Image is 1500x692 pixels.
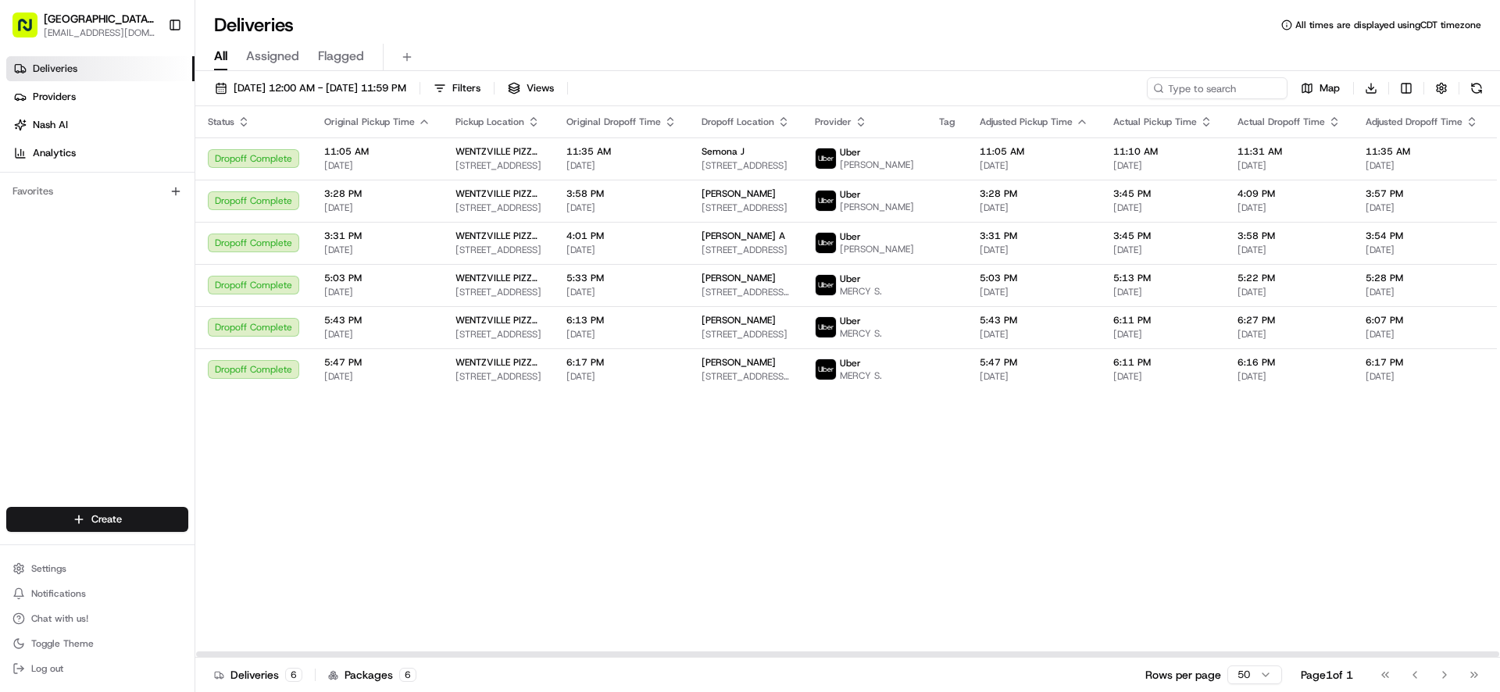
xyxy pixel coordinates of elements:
[1113,356,1212,369] span: 6:11 PM
[6,179,188,204] div: Favorites
[980,244,1088,256] span: [DATE]
[324,272,430,284] span: 5:03 PM
[6,141,195,166] a: Analytics
[6,84,195,109] a: Providers
[1366,314,1478,326] span: 6:07 PM
[455,244,541,256] span: [STREET_ADDRESS]
[980,116,1073,128] span: Adjusted Pickup Time
[324,328,430,341] span: [DATE]
[1366,187,1478,200] span: 3:57 PM
[702,159,790,172] span: [STREET_ADDRESS]
[1237,159,1341,172] span: [DATE]
[455,187,541,200] span: WENTZVILLE PIZZA RANCH
[6,633,188,655] button: Toggle Theme
[816,191,836,211] img: uber-new-logo.jpeg
[33,146,76,160] span: Analytics
[324,314,430,326] span: 5:43 PM
[980,230,1088,242] span: 3:31 PM
[1366,159,1478,172] span: [DATE]
[1366,202,1478,214] span: [DATE]
[1237,145,1341,158] span: 11:31 AM
[455,272,541,284] span: WENTZVILLE PIZZA RANCH
[455,159,541,172] span: [STREET_ADDRESS]
[840,159,914,171] span: [PERSON_NAME]
[840,369,882,382] span: MERCY S.
[1237,116,1325,128] span: Actual Dropoff Time
[702,314,776,326] span: [PERSON_NAME]
[1237,187,1341,200] span: 4:09 PM
[980,145,1088,158] span: 11:05 AM
[816,148,836,169] img: uber-new-logo.jpeg
[1366,272,1478,284] span: 5:28 PM
[324,159,430,172] span: [DATE]
[1295,19,1481,31] span: All times are displayed using CDT timezone
[980,202,1088,214] span: [DATE]
[324,370,430,383] span: [DATE]
[452,81,480,95] span: Filters
[1366,370,1478,383] span: [DATE]
[702,244,790,256] span: [STREET_ADDRESS]
[816,359,836,380] img: uber-new-logo.jpeg
[6,56,195,81] a: Deliveries
[1237,272,1341,284] span: 5:22 PM
[566,116,661,128] span: Original Dropoff Time
[1366,145,1478,158] span: 11:35 AM
[1113,159,1212,172] span: [DATE]
[455,356,541,369] span: WENTZVILLE PIZZA RANCH
[44,11,155,27] button: [GEOGRAPHIC_DATA] - [GEOGRAPHIC_DATA], [GEOGRAPHIC_DATA]
[455,314,541,326] span: WENTZVILLE PIZZA RANCH
[566,328,677,341] span: [DATE]
[324,356,430,369] span: 5:47 PM
[840,201,914,213] span: [PERSON_NAME]
[840,273,861,285] span: Uber
[527,81,554,95] span: Views
[840,327,882,340] span: MERCY S.
[324,244,430,256] span: [DATE]
[324,202,430,214] span: [DATE]
[1113,116,1197,128] span: Actual Pickup Time
[702,202,790,214] span: [STREET_ADDRESS]
[214,12,294,37] h1: Deliveries
[1145,667,1221,683] p: Rows per page
[1466,77,1487,99] button: Refresh
[455,202,541,214] span: [STREET_ADDRESS]
[566,230,677,242] span: 4:01 PM
[1301,667,1353,683] div: Page 1 of 1
[399,668,416,682] div: 6
[1237,314,1341,326] span: 6:27 PM
[566,145,677,158] span: 11:35 AM
[31,587,86,600] span: Notifications
[455,328,541,341] span: [STREET_ADDRESS]
[1237,286,1341,298] span: [DATE]
[840,188,861,201] span: Uber
[455,145,541,158] span: WENTZVILLE PIZZA RANCH
[208,77,413,99] button: [DATE] 12:00 AM - [DATE] 11:59 PM
[6,112,195,137] a: Nash AI
[840,315,861,327] span: Uber
[566,314,677,326] span: 6:13 PM
[1113,286,1212,298] span: [DATE]
[1237,328,1341,341] span: [DATE]
[1113,314,1212,326] span: 6:11 PM
[324,145,430,158] span: 11:05 AM
[566,370,677,383] span: [DATE]
[815,116,852,128] span: Provider
[816,275,836,295] img: uber-new-logo.jpeg
[427,77,487,99] button: Filters
[1113,187,1212,200] span: 3:45 PM
[208,116,234,128] span: Status
[566,272,677,284] span: 5:33 PM
[816,233,836,253] img: uber-new-logo.jpeg
[702,328,790,341] span: [STREET_ADDRESS]
[1237,202,1341,214] span: [DATE]
[6,6,162,44] button: [GEOGRAPHIC_DATA] - [GEOGRAPHIC_DATA], [GEOGRAPHIC_DATA][EMAIL_ADDRESS][DOMAIN_NAME]
[501,77,561,99] button: Views
[980,370,1088,383] span: [DATE]
[33,90,76,104] span: Providers
[1113,328,1212,341] span: [DATE]
[1366,244,1478,256] span: [DATE]
[1366,328,1478,341] span: [DATE]
[566,244,677,256] span: [DATE]
[1113,244,1212,256] span: [DATE]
